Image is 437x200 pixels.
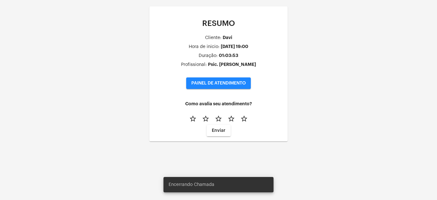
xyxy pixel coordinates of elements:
div: Psic. [PERSON_NAME] [208,62,256,67]
span: Enviar [212,128,226,133]
mat-icon: star_border [227,115,235,123]
mat-icon: star_border [202,115,210,123]
button: PAINEL DE ATENDIMENTO [186,77,251,89]
div: Hora de inicio: [189,44,219,49]
mat-icon: star_border [215,115,222,123]
mat-icon: star_border [189,115,197,123]
h4: Como avalia seu atendimento? [155,101,282,106]
div: 01:03:53 [219,53,238,58]
div: Profissional: [181,62,207,67]
div: [DATE] 19:00 [221,44,248,49]
div: Cliente: [205,36,221,40]
span: Encerrando Chamada [169,181,214,188]
p: RESUMO [155,19,282,28]
mat-icon: star_border [240,115,248,123]
button: Enviar [207,125,231,136]
div: Duração: [199,53,218,58]
div: Davi [223,35,232,40]
span: PAINEL DE ATENDIMENTO [191,81,246,85]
